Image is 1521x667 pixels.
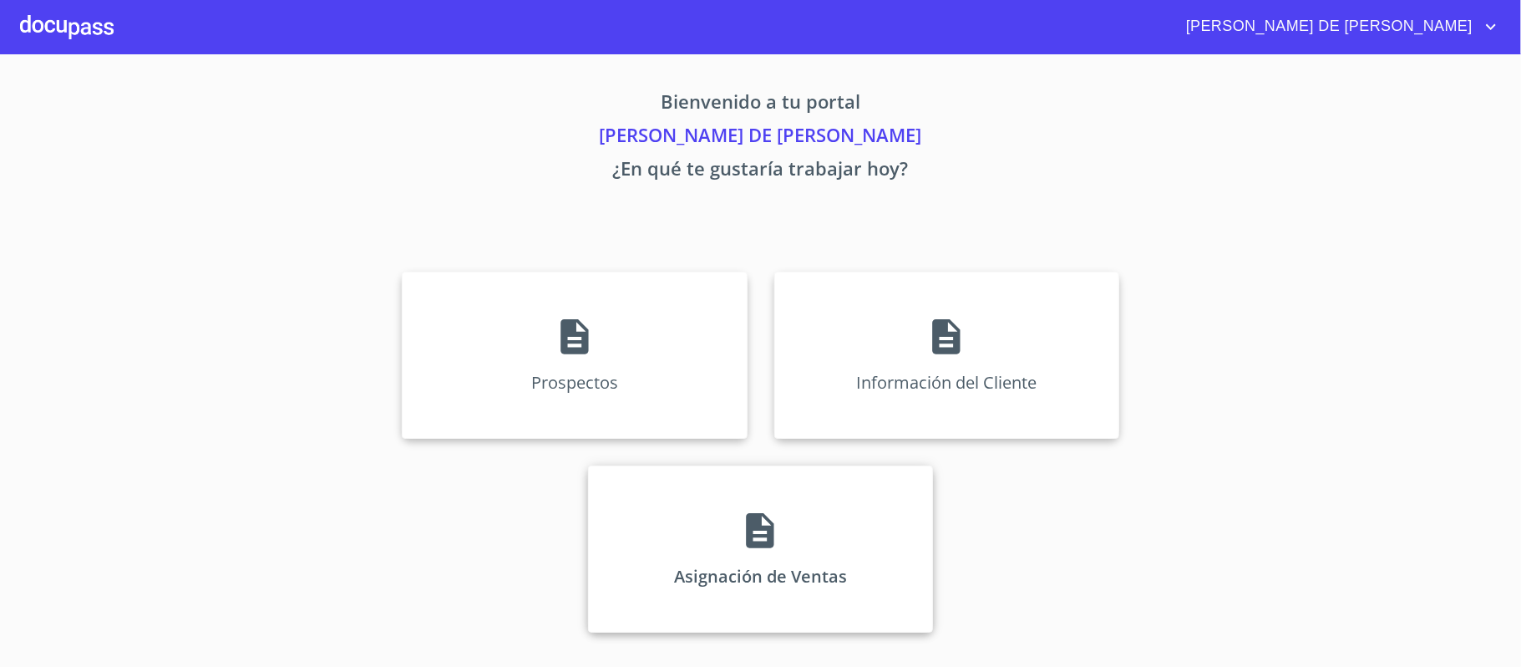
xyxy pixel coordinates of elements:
[531,371,618,394] p: Prospectos
[856,371,1037,394] p: Información del Cliente
[246,155,1275,188] p: ¿En qué te gustaría trabajar hoy?
[1174,13,1501,40] button: account of current user
[674,565,847,588] p: Asignación de Ventas
[1174,13,1481,40] span: [PERSON_NAME] DE [PERSON_NAME]
[246,121,1275,155] p: [PERSON_NAME] DE [PERSON_NAME]
[246,88,1275,121] p: Bienvenido a tu portal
